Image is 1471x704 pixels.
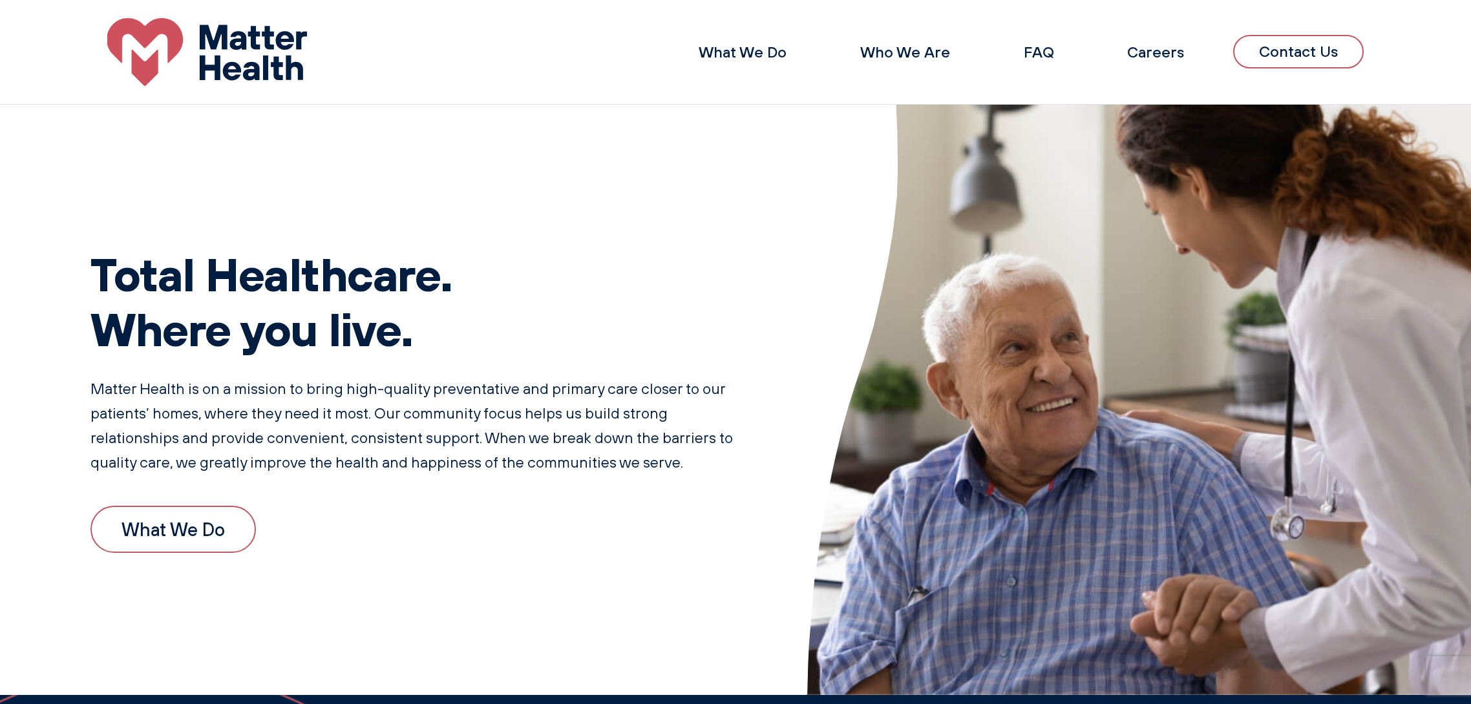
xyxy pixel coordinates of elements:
h1: Total Healthcare. Where you live. [90,246,755,357]
a: Who We Are [860,43,950,61]
a: What We Do [90,506,256,553]
a: What We Do [699,43,787,61]
p: Matter Health is on a mission to bring high-quality preventative and primary care closer to our p... [90,377,755,475]
a: Contact Us [1233,35,1364,68]
a: Careers [1127,43,1184,61]
a: FAQ [1024,43,1054,61]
